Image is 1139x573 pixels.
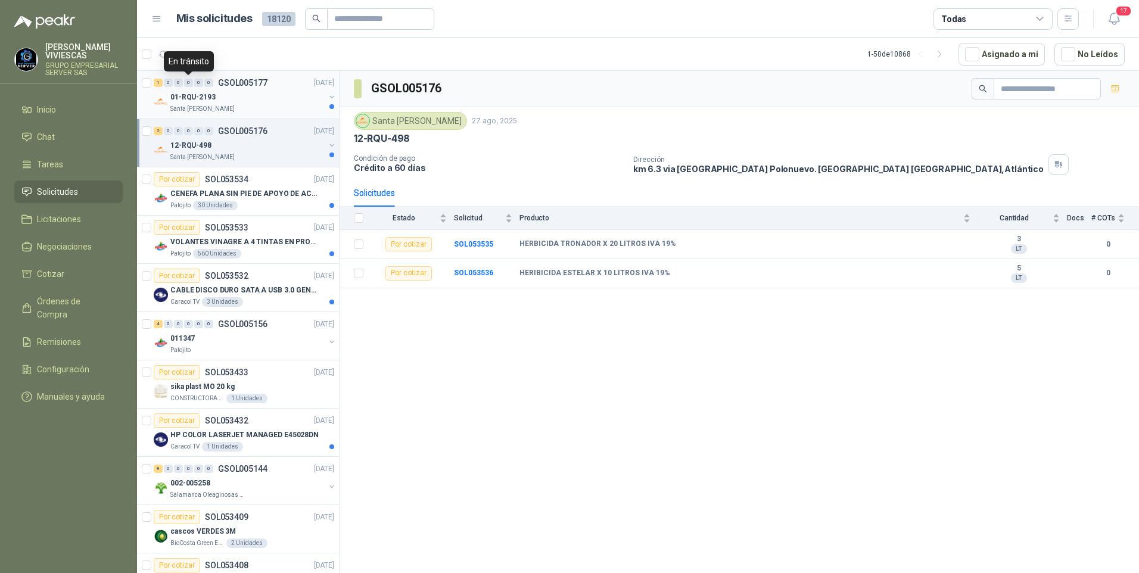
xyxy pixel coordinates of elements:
div: 1 - 50 de 10868 [867,45,949,64]
span: Inicio [37,103,56,116]
p: 011347 [170,333,195,344]
img: Company Logo [154,529,168,543]
img: Logo peakr [14,14,75,29]
p: Patojito [170,345,191,355]
th: Producto [519,207,978,230]
p: BioCosta Green Energy S.A.S [170,538,224,548]
p: [DATE] [314,512,334,523]
a: 4 0 0 0 0 0 GSOL005156[DATE] Company Logo011347Patojito [154,317,337,355]
div: LT [1011,273,1027,283]
span: search [979,85,987,93]
span: Manuales y ayuda [37,390,105,403]
div: 0 [184,320,193,328]
a: Licitaciones [14,208,123,231]
p: [DATE] [314,222,334,233]
a: Por cotizarSOL053432[DATE] Company LogoHP COLOR LASERJET MANAGED E45028DNCaracol TV1 Unidades [137,409,339,457]
b: 0 [1091,267,1125,279]
span: Estado [371,214,437,222]
p: SOL053432 [205,416,248,425]
a: Remisiones [14,331,123,353]
a: SOL053536 [454,269,493,277]
p: [DATE] [314,560,334,571]
p: [DATE] [314,174,334,185]
div: 0 [194,127,203,135]
h1: Mis solicitudes [176,10,253,27]
img: Company Logo [154,95,168,109]
span: search [312,14,320,23]
span: Cotizar [37,267,64,281]
a: Manuales y ayuda [14,385,123,408]
img: Company Logo [154,288,168,302]
div: 1 Unidades [202,442,243,451]
span: 18120 [262,12,295,26]
p: sika plast MO 20 kg [170,381,235,393]
a: Inicio [14,98,123,121]
button: No Leídos [1054,43,1125,66]
span: Producto [519,214,961,222]
p: Caracol TV [170,442,200,451]
div: 0 [174,127,183,135]
img: Company Logo [356,114,369,127]
p: GSOL005144 [218,465,267,473]
span: Remisiones [37,335,81,348]
img: Company Logo [154,384,168,398]
div: 1 [154,79,163,87]
a: 1 0 0 0 0 0 GSOL005177[DATE] Company Logo01-RQU-2193Santa [PERSON_NAME] [154,76,337,114]
span: Negociaciones [37,240,92,253]
b: HERIBICIDA ESTELAR X 10 LITROS IVA 19% [519,269,670,278]
a: Tareas [14,153,123,176]
div: 0 [204,320,213,328]
div: 0 [204,79,213,87]
div: 0 [164,79,173,87]
div: 0 [184,127,193,135]
div: Por cotizar [154,413,200,428]
button: 17 [1103,8,1125,30]
a: Chat [14,126,123,148]
img: Company Logo [154,143,168,157]
span: Solicitudes [37,185,78,198]
p: Patojito [170,249,191,259]
p: SOL053408 [205,561,248,569]
button: Asignado a mi [958,43,1045,66]
div: 0 [174,465,183,473]
th: Cantidad [978,207,1067,230]
div: 1 Unidades [226,394,267,403]
div: 0 [164,127,173,135]
p: [DATE] [314,77,334,89]
div: 0 [184,465,193,473]
p: [DATE] [314,367,334,378]
div: 0 [204,465,213,473]
div: 2 [154,127,163,135]
p: km 6.3 via [GEOGRAPHIC_DATA] Polonuevo. [GEOGRAPHIC_DATA] [GEOGRAPHIC_DATA] , Atlántico [633,164,1044,174]
div: 0 [164,465,173,473]
div: 3 Unidades [202,297,243,307]
p: VOLANTES VINAGRE A 4 TINTAS EN PROPALCOTE VER ARCHIVO ADJUNTO [170,236,319,248]
div: En tránsito [164,51,214,71]
p: SOL053409 [205,513,248,521]
div: 2 Unidades [226,538,267,548]
img: Company Logo [154,239,168,254]
p: SOL053532 [205,272,248,280]
b: 0 [1091,239,1125,250]
p: Caracol TV [170,297,200,307]
div: 0 [194,320,203,328]
p: Santa [PERSON_NAME] [170,152,235,162]
a: SOL053535 [454,240,493,248]
p: Santa [PERSON_NAME] [170,104,235,114]
p: 27 ago, 2025 [472,116,517,127]
p: [DATE] [314,126,334,137]
img: Company Logo [154,432,168,447]
p: Condición de pago [354,154,624,163]
img: Company Logo [15,48,38,71]
span: Chat [37,130,55,144]
b: 3 [978,235,1060,244]
div: Por cotizar [154,172,200,186]
img: Company Logo [154,336,168,350]
div: 4 [154,320,163,328]
p: SOL053533 [205,223,248,232]
a: Solicitudes [14,180,123,203]
span: Órdenes de Compra [37,295,111,321]
div: Por cotizar [154,558,200,572]
p: 002-005258 [170,478,210,489]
